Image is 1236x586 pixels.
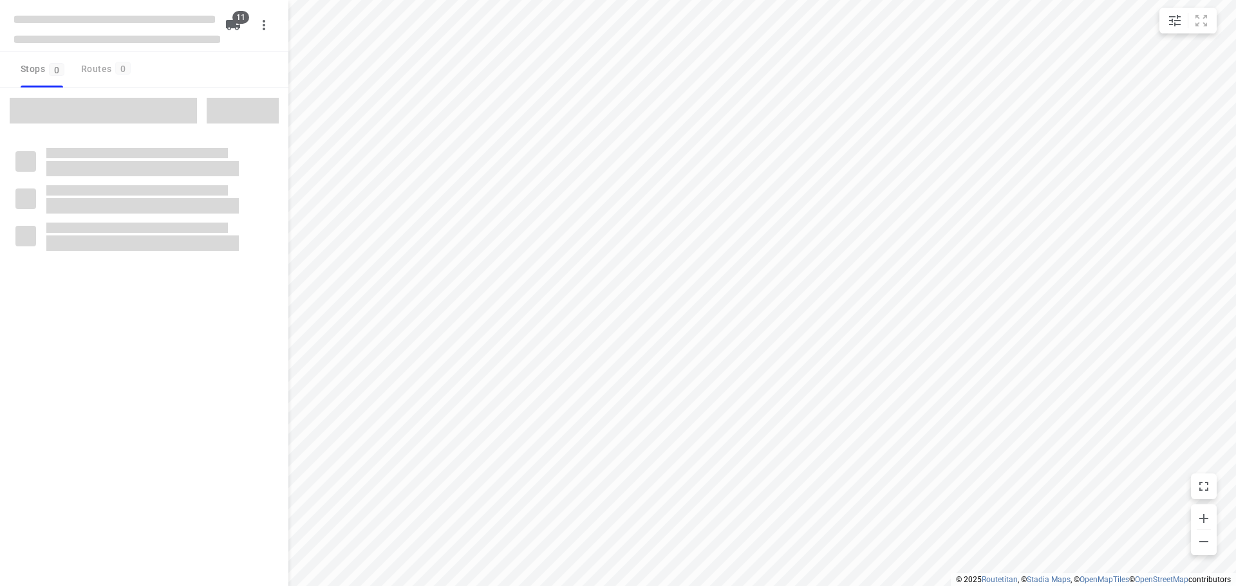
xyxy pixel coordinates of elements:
[1162,8,1188,33] button: Map settings
[956,575,1231,584] li: © 2025 , © , © © contributors
[1027,575,1071,584] a: Stadia Maps
[1159,8,1217,33] div: small contained button group
[1135,575,1188,584] a: OpenStreetMap
[982,575,1018,584] a: Routetitan
[1080,575,1129,584] a: OpenMapTiles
